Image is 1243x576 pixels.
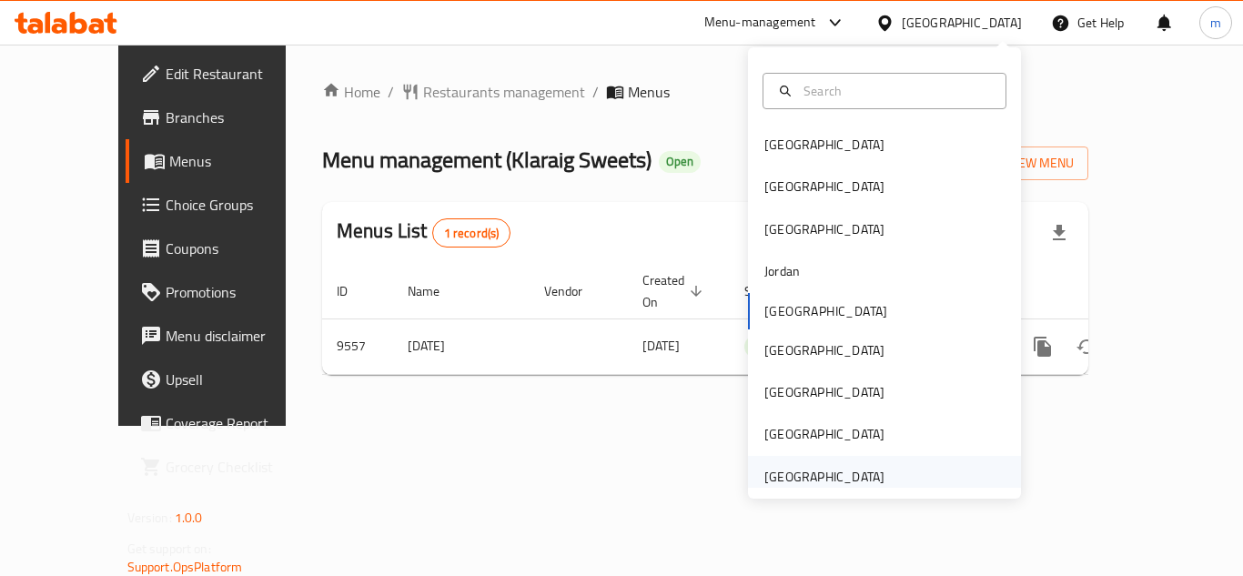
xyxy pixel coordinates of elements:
span: Status [744,280,803,302]
button: Change Status [1065,325,1108,369]
span: Upsell [166,369,311,390]
a: Grocery Checklist [126,445,326,489]
div: [GEOGRAPHIC_DATA] [764,467,884,487]
div: [GEOGRAPHIC_DATA] [764,340,884,360]
a: Menu disclaimer [126,314,326,358]
div: [GEOGRAPHIC_DATA] [764,382,884,402]
div: [GEOGRAPHIC_DATA] [764,177,884,197]
span: Vendor [544,280,606,302]
a: Promotions [126,270,326,314]
a: Coupons [126,227,326,270]
span: Coverage Report [166,412,311,434]
div: [GEOGRAPHIC_DATA] [764,424,884,444]
a: Home [322,81,380,103]
td: [DATE] [393,318,530,374]
div: [GEOGRAPHIC_DATA] [764,219,884,239]
div: [GEOGRAPHIC_DATA] [902,13,1022,33]
span: Open [659,154,701,169]
span: ID [337,280,371,302]
nav: breadcrumb [322,81,1088,103]
span: Restaurants management [423,81,585,103]
span: [DATE] [642,334,680,358]
a: Edit Restaurant [126,52,326,96]
div: Active [744,336,791,358]
span: m [1210,13,1221,33]
a: Menus [126,139,326,183]
span: Promotions [166,281,311,303]
div: Jordan [764,261,800,281]
li: / [592,81,599,103]
a: Coverage Report [126,401,326,445]
span: Edit Restaurant [166,63,311,85]
span: Choice Groups [166,194,311,216]
div: Export file [1037,211,1081,255]
span: Get support on: [127,537,211,561]
span: Menu management ( Klaraig Sweets ) [322,139,652,180]
button: more [1021,325,1065,369]
li: / [388,81,394,103]
span: Active [744,337,791,358]
span: 1 record(s) [433,225,510,242]
h2: Menus List [337,217,510,248]
span: Branches [166,106,311,128]
a: Restaurants management [401,81,585,103]
div: Menu-management [704,12,816,34]
span: Grocery Checklist [166,456,311,478]
td: 9557 [322,318,393,374]
input: Search [796,81,995,101]
span: Version: [127,506,172,530]
div: Total records count [432,218,511,248]
a: Upsell [126,358,326,401]
span: Created On [642,269,708,313]
span: Coupons [166,237,311,259]
span: Menus [169,150,311,172]
div: [GEOGRAPHIC_DATA] [764,135,884,155]
span: Name [408,280,463,302]
div: Open [659,151,701,173]
a: Choice Groups [126,183,326,227]
span: Menus [628,81,670,103]
span: 1.0.0 [175,506,203,530]
a: Branches [126,96,326,139]
span: Menu disclaimer [166,325,311,347]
